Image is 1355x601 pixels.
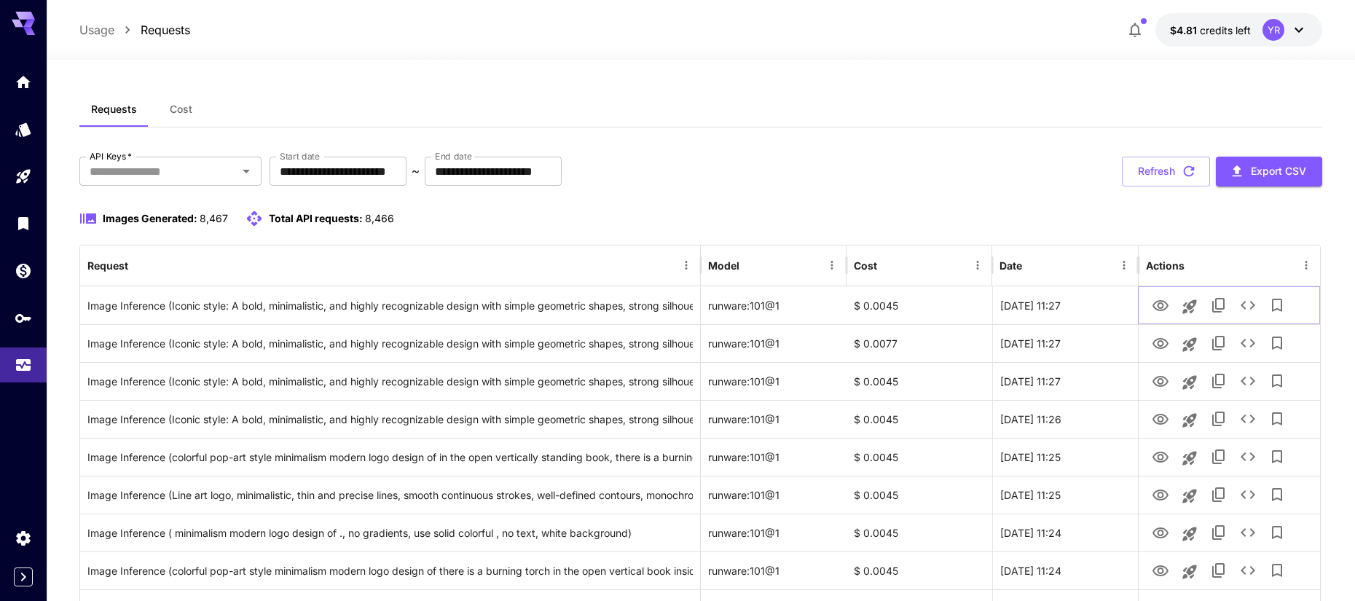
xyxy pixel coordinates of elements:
button: Sort [1024,255,1044,275]
div: $ 0.0045 [847,400,992,438]
button: Launch in playground [1175,368,1204,397]
div: 02 Oct, 2025 11:25 [992,438,1138,476]
button: View Image [1146,366,1175,396]
label: Start date [280,150,320,162]
div: runware:101@1 [701,514,847,551]
div: $ 0.0045 [847,286,992,324]
div: Click to copy prompt [87,514,694,551]
div: Click to copy prompt [87,325,694,362]
button: Menu [967,255,988,275]
button: View Image [1146,290,1175,320]
button: Sort [879,255,899,275]
button: View Image [1146,517,1175,547]
div: Request [87,259,128,272]
button: Menu [1296,255,1316,275]
button: See details [1233,404,1262,433]
div: Date [999,259,1022,272]
button: View Image [1146,479,1175,509]
button: Launch in playground [1175,292,1204,321]
div: Click to copy prompt [87,287,694,324]
div: Actions [1146,259,1185,272]
button: Copy TaskUUID [1204,480,1233,509]
div: Click to copy prompt [87,401,694,438]
button: Launch in playground [1175,557,1204,586]
div: Click to copy prompt [87,476,694,514]
a: Requests [141,21,190,39]
label: API Keys [90,150,132,162]
button: Copy TaskUUID [1204,366,1233,396]
label: End date [435,150,471,162]
a: Usage [79,21,114,39]
button: Copy TaskUUID [1204,442,1233,471]
div: $ 0.0077 [847,324,992,362]
button: $4.81476YR [1155,13,1322,47]
button: See details [1233,366,1262,396]
button: Open [236,161,256,181]
div: Playground [15,168,32,186]
div: runware:101@1 [701,551,847,589]
span: 8,467 [200,212,228,224]
div: API Keys [15,309,32,327]
div: 02 Oct, 2025 11:27 [992,362,1138,400]
button: Refresh [1122,157,1210,186]
button: Copy TaskUUID [1204,291,1233,320]
button: Add to library [1262,518,1292,547]
div: Model [708,259,739,272]
div: $ 0.0045 [847,551,992,589]
div: Settings [15,529,32,547]
div: runware:101@1 [701,438,847,476]
button: See details [1233,556,1262,585]
div: Wallet [15,262,32,280]
button: See details [1233,518,1262,547]
div: 02 Oct, 2025 11:25 [992,476,1138,514]
button: Copy TaskUUID [1204,556,1233,585]
div: runware:101@1 [701,476,847,514]
button: Add to library [1262,404,1292,433]
button: Add to library [1262,291,1292,320]
button: Copy TaskUUID [1204,518,1233,547]
div: runware:101@1 [701,324,847,362]
div: Usage [15,356,32,374]
button: Export CSV [1216,157,1322,186]
div: $ 0.0045 [847,362,992,400]
button: Menu [822,255,842,275]
div: 02 Oct, 2025 11:27 [992,324,1138,362]
button: Add to library [1262,480,1292,509]
button: Sort [130,255,150,275]
button: View Image [1146,404,1175,433]
button: Launch in playground [1175,444,1204,473]
div: 02 Oct, 2025 11:24 [992,514,1138,551]
button: Launch in playground [1175,330,1204,359]
div: 02 Oct, 2025 11:24 [992,551,1138,589]
p: ~ [412,162,420,180]
button: Expand sidebar [14,567,33,586]
button: Add to library [1262,442,1292,471]
button: Menu [676,255,696,275]
button: Sort [741,255,761,275]
button: Launch in playground [1175,406,1204,435]
div: Models [15,120,32,138]
div: Home [15,73,32,91]
span: Images Generated: [103,212,197,224]
button: See details [1233,329,1262,358]
div: $ 0.0045 [847,514,992,551]
button: View Image [1146,328,1175,358]
div: YR [1262,19,1284,41]
button: See details [1233,480,1262,509]
div: Click to copy prompt [87,552,694,589]
div: Click to copy prompt [87,363,694,400]
span: Requests [91,103,137,116]
span: $4.81 [1170,24,1200,36]
button: Add to library [1262,329,1292,358]
span: 8,466 [365,212,394,224]
div: 02 Oct, 2025 11:27 [992,286,1138,324]
div: runware:101@1 [701,400,847,438]
button: Copy TaskUUID [1204,404,1233,433]
button: Add to library [1262,366,1292,396]
div: $ 0.0045 [847,476,992,514]
button: Launch in playground [1175,482,1204,511]
button: See details [1233,442,1262,471]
